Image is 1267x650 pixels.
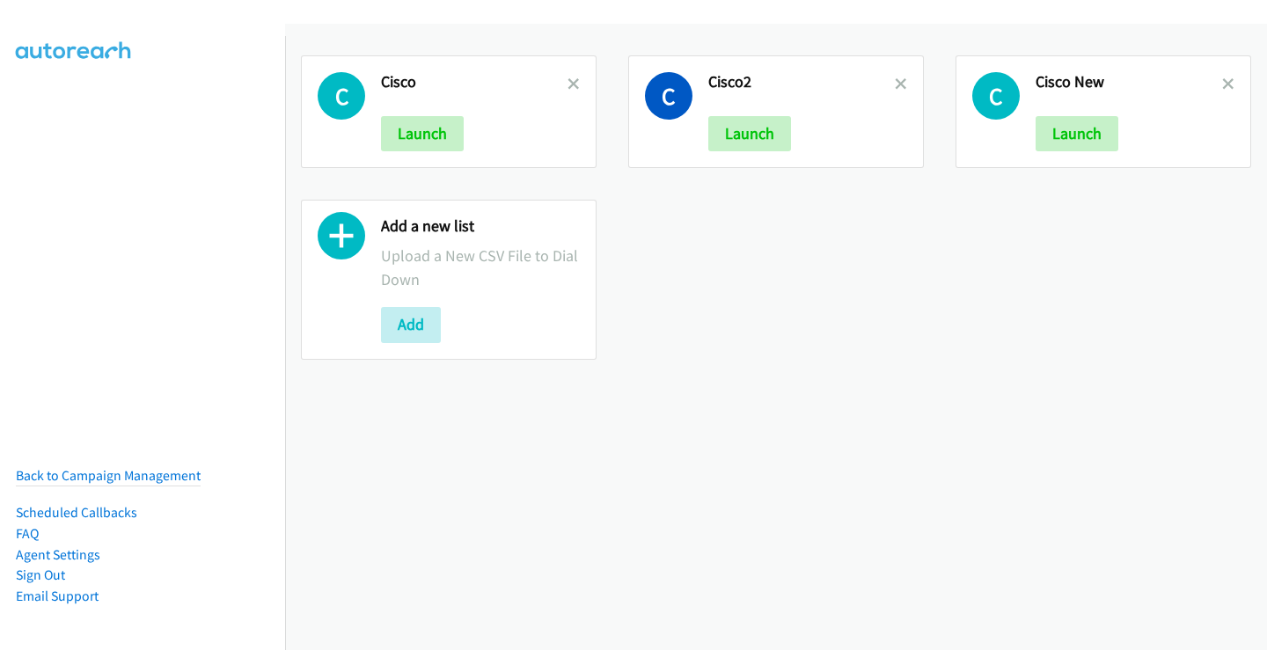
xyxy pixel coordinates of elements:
[318,72,365,120] h1: C
[16,566,65,583] a: Sign Out
[381,72,568,92] h2: Cisco
[972,72,1020,120] h1: C
[1036,116,1118,151] button: Launch
[16,546,100,563] a: Agent Settings
[16,525,39,542] a: FAQ
[381,307,441,342] button: Add
[381,116,464,151] button: Launch
[708,72,895,92] h2: Cisco2
[645,72,692,120] h1: C
[708,116,791,151] button: Launch
[1036,72,1222,92] h2: Cisco New
[16,588,99,604] a: Email Support
[381,244,580,291] p: Upload a New CSV File to Dial Down
[381,216,580,237] h2: Add a new list
[16,504,137,521] a: Scheduled Callbacks
[16,467,201,484] a: Back to Campaign Management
